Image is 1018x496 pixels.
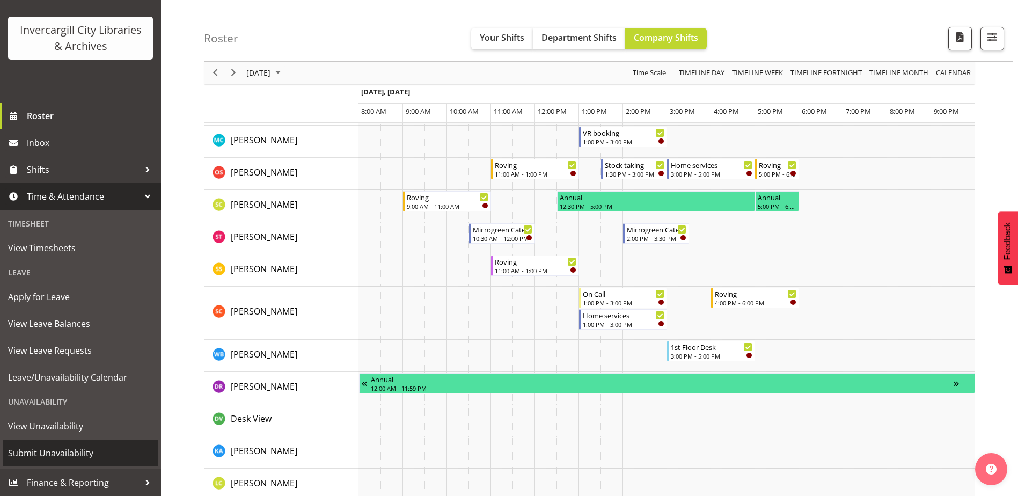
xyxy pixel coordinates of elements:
[8,342,153,359] span: View Leave Requests
[359,373,975,393] div: Debra Robinson"s event - Annual Begin From Wednesday, October 1, 2025 at 12:00:00 AM GMT+13:00 En...
[245,67,285,80] button: October 2025
[934,67,973,80] button: Month
[634,32,698,43] span: Company Shifts
[3,283,158,310] a: Apply for Leave
[538,106,567,116] span: 12:00 PM
[715,288,796,299] div: Roving
[671,159,752,170] div: Home services
[8,316,153,332] span: View Leave Balances
[231,134,297,146] span: [PERSON_NAME]
[579,288,667,308] div: Serena Casey"s event - On Call Begin From Friday, October 3, 2025 at 1:00:00 PM GMT+13:00 Ends At...
[846,106,871,116] span: 7:00 PM
[204,126,358,158] td: Michelle Cunningham resource
[714,106,739,116] span: 4:00 PM
[361,87,410,97] span: [DATE], [DATE]
[678,67,726,80] span: Timeline Day
[627,234,686,243] div: 2:00 PM - 3:30 PM
[731,67,784,80] span: Timeline Week
[623,223,689,244] div: Saniya Thompson"s event - Microgreen Caterpillars Begin From Friday, October 3, 2025 at 2:00:00 P...
[231,231,297,243] span: [PERSON_NAME]
[204,158,358,190] td: Olivia Stanley resource
[495,159,576,170] div: Roving
[711,288,799,308] div: Serena Casey"s event - Roving Begin From Friday, October 3, 2025 at 4:00:00 PM GMT+13:00 Ends At ...
[231,166,297,178] span: [PERSON_NAME]
[231,262,297,275] a: [PERSON_NAME]
[473,234,532,243] div: 10:30 AM - 12:00 PM
[495,170,576,178] div: 11:00 AM - 1:00 PM
[3,337,158,364] a: View Leave Requests
[626,106,651,116] span: 2:00 PM
[204,372,358,404] td: Debra Robinson resource
[231,305,297,317] span: [PERSON_NAME]
[243,62,287,84] div: October 3, 2025
[627,224,686,235] div: Microgreen Caterpillars
[935,67,972,80] span: calendar
[407,192,488,202] div: Roving
[204,190,358,222] td: Samuel Carter resource
[27,188,140,205] span: Time & Attendance
[755,191,799,211] div: Samuel Carter"s event - Annual Begin From Friday, October 3, 2025 at 5:00:00 PM GMT+13:00 Ends At...
[231,348,297,361] a: [PERSON_NAME]
[3,261,158,283] div: Leave
[605,170,664,178] div: 1:30 PM - 3:00 PM
[224,62,243,84] div: next period
[450,106,479,116] span: 10:00 AM
[27,135,156,151] span: Inbox
[758,106,783,116] span: 5:00 PM
[715,298,796,307] div: 4:00 PM - 6:00 PM
[583,288,664,299] div: On Call
[231,263,297,275] span: [PERSON_NAME]
[231,305,297,318] a: [PERSON_NAME]
[204,254,358,287] td: Saranya Sarisa resource
[245,67,272,80] span: [DATE]
[868,67,931,80] button: Timeline Month
[533,28,625,49] button: Department Shifts
[204,32,238,45] h4: Roster
[361,106,386,116] span: 8:00 AM
[560,202,752,210] div: 12:30 PM - 5:00 PM
[667,341,755,361] div: Willem Burger"s event - 1st Floor Desk Begin From Friday, October 3, 2025 at 3:00:00 PM GMT+13:00...
[371,384,954,392] div: 12:00 AM - 11:59 PM
[8,445,153,461] span: Submit Unavailability
[583,320,664,329] div: 1:00 PM - 3:00 PM
[934,106,959,116] span: 9:00 PM
[206,62,224,84] div: previous period
[469,223,535,244] div: Saniya Thompson"s event - Microgreen Caterpillars Begin From Friday, October 3, 2025 at 10:30:00 ...
[231,412,272,425] a: Desk View
[471,28,533,49] button: Your Shifts
[494,106,523,116] span: 11:00 AM
[560,192,752,202] div: Annual
[204,287,358,340] td: Serena Casey resource
[3,213,158,235] div: Timesheet
[8,369,153,385] span: Leave/Unavailability Calendar
[231,380,297,393] a: [PERSON_NAME]
[27,475,140,491] span: Finance & Reporting
[789,67,863,80] span: Timeline Fortnight
[980,27,1004,50] button: Filter Shifts
[730,67,785,80] button: Timeline Week
[758,192,796,202] div: Annual
[632,67,667,80] span: Time Scale
[998,211,1018,285] button: Feedback - Show survey
[758,202,796,210] div: 5:00 PM - 6:00 PM
[625,28,707,49] button: Company Shifts
[231,445,297,457] span: [PERSON_NAME]
[670,106,695,116] span: 3:00 PM
[605,159,664,170] div: Stock taking
[231,381,297,392] span: [PERSON_NAME]
[759,159,796,170] div: Roving
[204,436,358,469] td: Kathy Aloniu resource
[204,340,358,372] td: Willem Burger resource
[789,67,864,80] button: Fortnight
[671,170,752,178] div: 3:00 PM - 5:00 PM
[473,224,532,235] div: Microgreen Caterpillars
[231,198,297,211] a: [PERSON_NAME]
[667,159,755,179] div: Olivia Stanley"s event - Home services Begin From Friday, October 3, 2025 at 3:00:00 PM GMT+13:00...
[677,67,727,80] button: Timeline Day
[406,106,431,116] span: 9:00 AM
[231,230,297,243] a: [PERSON_NAME]
[495,266,576,275] div: 11:00 AM - 1:00 PM
[231,444,297,457] a: [PERSON_NAME]
[868,67,929,80] span: Timeline Month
